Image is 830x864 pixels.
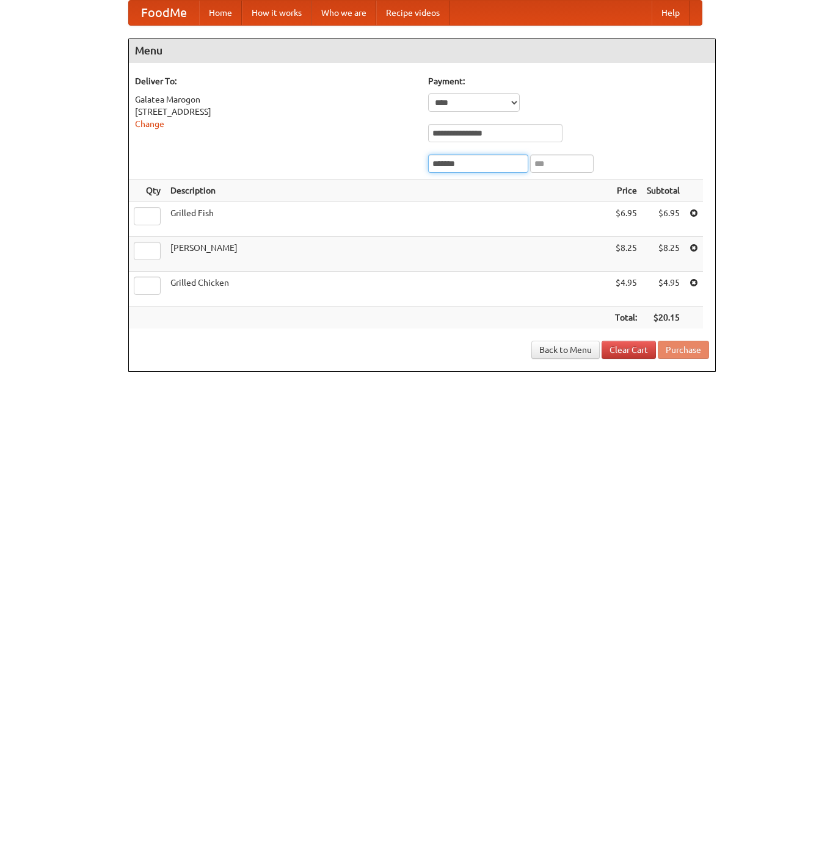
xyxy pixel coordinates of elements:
[642,180,685,202] th: Subtotal
[166,237,610,272] td: [PERSON_NAME]
[652,1,690,25] a: Help
[135,106,416,118] div: [STREET_ADDRESS]
[658,341,709,359] button: Purchase
[129,1,199,25] a: FoodMe
[531,341,600,359] a: Back to Menu
[166,202,610,237] td: Grilled Fish
[642,237,685,272] td: $8.25
[610,272,642,307] td: $4.95
[642,307,685,329] th: $20.15
[135,119,164,129] a: Change
[642,272,685,307] td: $4.95
[166,180,610,202] th: Description
[311,1,376,25] a: Who we are
[129,180,166,202] th: Qty
[135,75,416,87] h5: Deliver To:
[642,202,685,237] td: $6.95
[610,307,642,329] th: Total:
[610,180,642,202] th: Price
[135,93,416,106] div: Galatea Marogon
[376,1,450,25] a: Recipe videos
[610,237,642,272] td: $8.25
[199,1,242,25] a: Home
[166,272,610,307] td: Grilled Chicken
[242,1,311,25] a: How it works
[602,341,656,359] a: Clear Cart
[428,75,709,87] h5: Payment:
[610,202,642,237] td: $6.95
[129,38,715,63] h4: Menu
